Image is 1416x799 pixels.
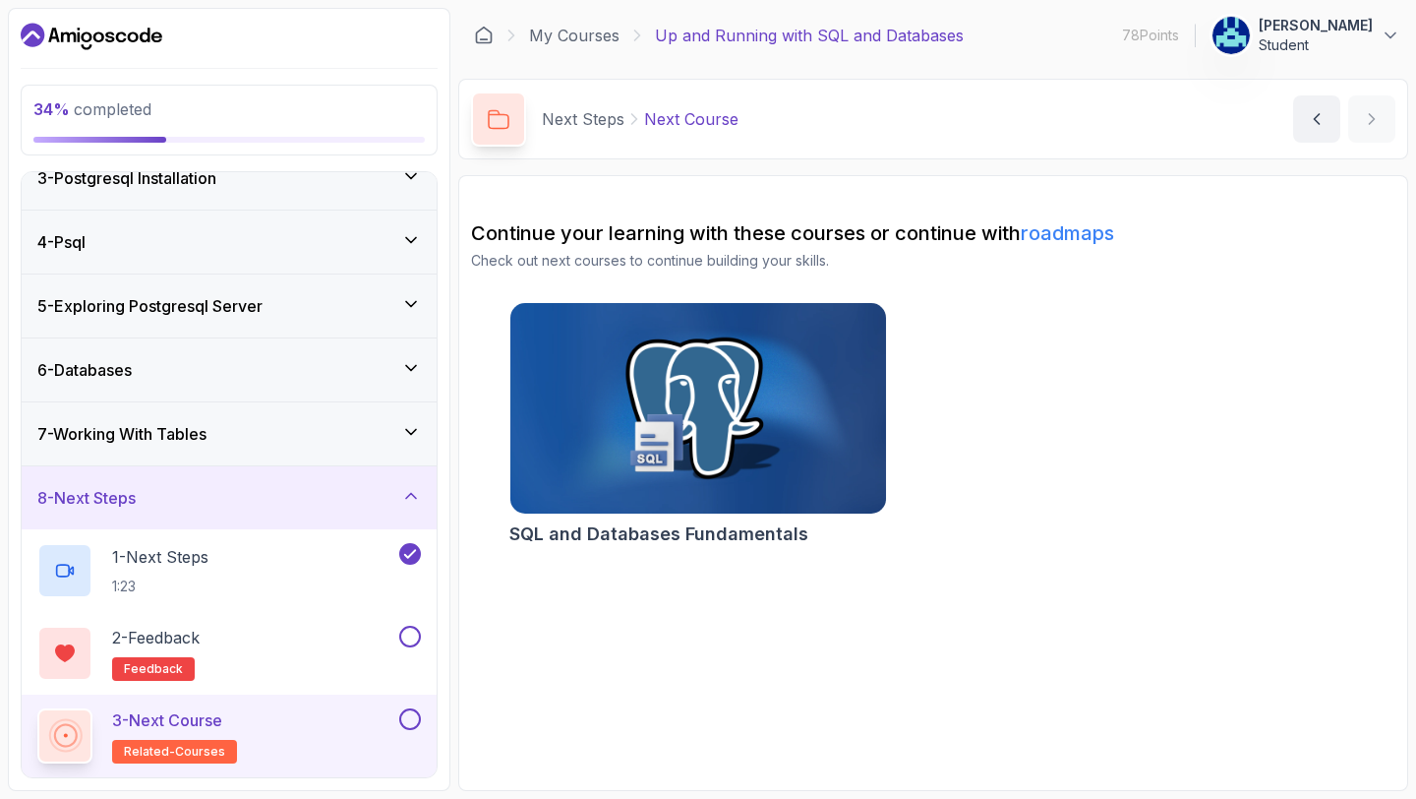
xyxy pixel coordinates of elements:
[22,402,437,465] button: 7-Working With Tables
[37,294,263,318] h3: 5 - Exploring Postgresql Server
[509,302,887,548] a: SQL and Databases Fundamentals cardSQL and Databases Fundamentals
[22,147,437,210] button: 3-Postgresql Installation
[124,661,183,677] span: feedback
[37,708,421,764] button: 3-Next Courserelated-courses
[509,521,808,548] h2: SQL and Databases Fundamentals
[37,543,421,598] button: 1-Next Steps1:23
[112,708,222,732] p: 3 - Next Course
[22,466,437,529] button: 8-Next Steps
[1259,35,1373,55] p: Student
[22,338,437,401] button: 6-Databases
[21,21,162,52] a: Dashboard
[1293,95,1340,143] button: previous content
[1021,221,1114,245] a: roadmaps
[112,626,200,649] p: 2 - Feedback
[37,422,206,446] h3: 7 - Working With Tables
[644,107,738,131] p: Next Course
[471,251,1395,271] p: Check out next courses to continue building your skills.
[655,24,964,47] p: Up and Running with SQL and Databases
[37,166,216,190] h3: 3 - Postgresql Installation
[1212,17,1250,54] img: user profile image
[37,486,136,510] h3: 8 - Next Steps
[33,99,151,119] span: completed
[37,230,86,254] h3: 4 - Psql
[1259,16,1373,35] p: [PERSON_NAME]
[1348,95,1395,143] button: next content
[33,99,70,119] span: 34 %
[501,298,895,520] img: SQL and Databases Fundamentals card
[37,626,421,681] button: 2-Feedbackfeedback
[1122,26,1179,45] p: 78 Points
[37,358,132,382] h3: 6 - Databases
[474,26,494,45] a: Dashboard
[124,744,225,760] span: related-courses
[22,211,437,274] button: 4-Psql
[112,545,208,569] p: 1 - Next Steps
[1211,16,1400,55] button: user profile image[PERSON_NAME]Student
[542,107,624,131] p: Next Steps
[529,24,619,47] a: My Courses
[471,219,1395,247] h2: Continue your learning with these courses or continue with
[22,275,437,338] button: 5-Exploring Postgresql Server
[112,577,208,596] p: 1:23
